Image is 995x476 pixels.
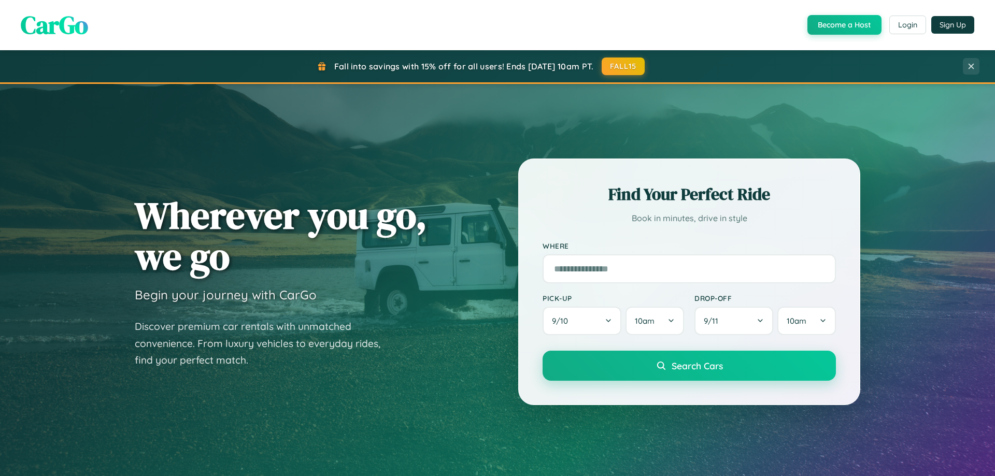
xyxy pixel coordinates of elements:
[694,307,773,335] button: 9/11
[552,316,573,326] span: 9 / 10
[672,360,723,371] span: Search Cars
[889,16,926,34] button: Login
[635,316,655,326] span: 10am
[694,294,836,302] label: Drop-off
[135,318,394,369] p: Discover premium car rentals with unmatched convenience. From luxury vehicles to everyday rides, ...
[543,351,836,381] button: Search Cars
[787,316,806,326] span: 10am
[543,211,836,226] p: Book in minutes, drive in style
[626,307,684,335] button: 10am
[543,307,621,335] button: 9/10
[135,287,317,302] h3: Begin your journey with CarGo
[931,16,974,34] button: Sign Up
[135,195,427,277] h1: Wherever you go, we go
[543,183,836,206] h2: Find Your Perfect Ride
[334,61,594,71] span: Fall into savings with 15% off for all users! Ends [DATE] 10am PT.
[21,8,88,42] span: CarGo
[543,294,684,302] label: Pick-up
[704,316,723,326] span: 9 / 11
[602,57,645,75] button: FALL15
[807,15,882,35] button: Become a Host
[543,241,836,250] label: Where
[777,307,836,335] button: 10am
